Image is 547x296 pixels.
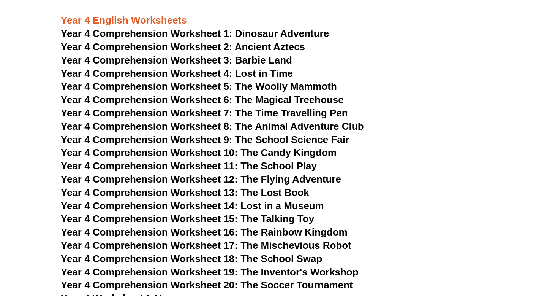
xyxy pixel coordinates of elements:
[61,68,293,79] a: Year 4 Comprehension Worksheet 4: Lost in Time
[61,28,329,39] a: Year 4 Comprehension Worksheet 1: Dinosaur Adventure
[61,200,324,212] a: Year 4 Comprehension Worksheet 14: Lost in a Museum
[61,134,349,145] a: Year 4 Comprehension Worksheet 9: The School Science Fair
[61,187,309,198] a: Year 4 Comprehension Worksheet 13: The Lost Book
[61,279,353,291] a: Year 4 Comprehension Worksheet 20: The Soccer Tournament
[61,2,486,27] h3: Year 4 English Worksheets
[61,107,348,119] a: Year 4 Comprehension Worksheet 7: The Time Travelling Pen
[61,240,351,251] a: Year 4 Comprehension Worksheet 17: The Mischevious Robot
[61,147,337,158] a: Year 4 Comprehension Worksheet 10: The Candy Kingdom
[61,94,344,105] a: Year 4 Comprehension Worksheet 6: The Magical Treehouse
[61,28,232,39] span: Year 4 Comprehension Worksheet 1:
[61,213,314,224] a: Year 4 Comprehension Worksheet 15: The Talking Toy
[61,81,337,92] a: Year 4 Comprehension Worksheet 5: The Woolly Mammoth
[61,160,317,172] a: Year 4 Comprehension Worksheet 11: The School Play
[61,173,341,185] a: Year 4 Comprehension Worksheet 12: The Flying Adventure
[61,226,348,238] a: Year 4 Comprehension Worksheet 16: The Rainbow Kingdom
[61,253,322,264] a: Year 4 Comprehension Worksheet 18: The School Swap
[417,210,547,296] iframe: Chat Widget
[61,41,305,53] a: Year 4 Comprehension Worksheet 2: Ancient Aztecs
[61,266,359,278] a: Year 4 Comprehension Worksheet 19: The Inventor's Workshop
[61,121,364,132] a: Year 4 Comprehension Worksheet 8: The Animal Adventure Club
[61,54,292,66] a: Year 4 Comprehension Worksheet 3: Barbie Land
[235,28,329,39] span: Dinosaur Adventure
